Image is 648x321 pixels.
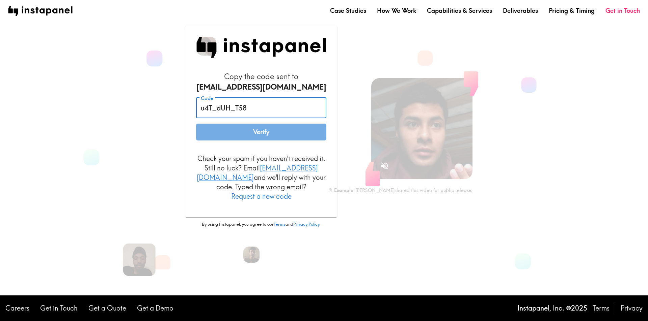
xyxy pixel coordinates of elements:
[88,303,126,313] a: Get a Quote
[334,187,353,193] b: Example
[293,221,319,227] a: Privacy Policy
[137,303,173,313] a: Get a Demo
[196,71,326,92] h6: Copy the code sent to
[517,303,587,313] p: Instapanel, Inc. © 2025
[549,6,595,15] a: Pricing & Timing
[40,303,78,313] a: Get in Touch
[377,159,392,173] button: Sound is off
[328,187,473,193] div: - [PERSON_NAME] shared this video for public release.
[196,82,326,92] div: [EMAIL_ADDRESS][DOMAIN_NAME]
[197,164,318,182] a: [EMAIL_ADDRESS][DOMAIN_NAME]
[593,303,610,313] a: Terms
[231,192,292,201] button: Request a new code
[243,247,260,263] img: Spencer
[201,95,213,102] label: Code
[196,98,326,119] input: xxx_xxx_xxx
[196,37,326,58] img: Instapanel
[196,154,326,201] p: Check your spam if you haven't received it. Still no luck? Email and we'll reply with your code. ...
[123,244,156,276] img: Devon
[621,303,643,313] a: Privacy
[274,221,286,227] a: Terms
[8,6,73,16] img: instapanel
[5,303,29,313] a: Careers
[330,6,366,15] a: Case Studies
[185,221,337,227] p: By using Instapanel, you agree to our and .
[196,124,326,140] button: Verify
[427,6,492,15] a: Capabilities & Services
[605,6,640,15] a: Get in Touch
[377,6,416,15] a: How We Work
[503,6,538,15] a: Deliverables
